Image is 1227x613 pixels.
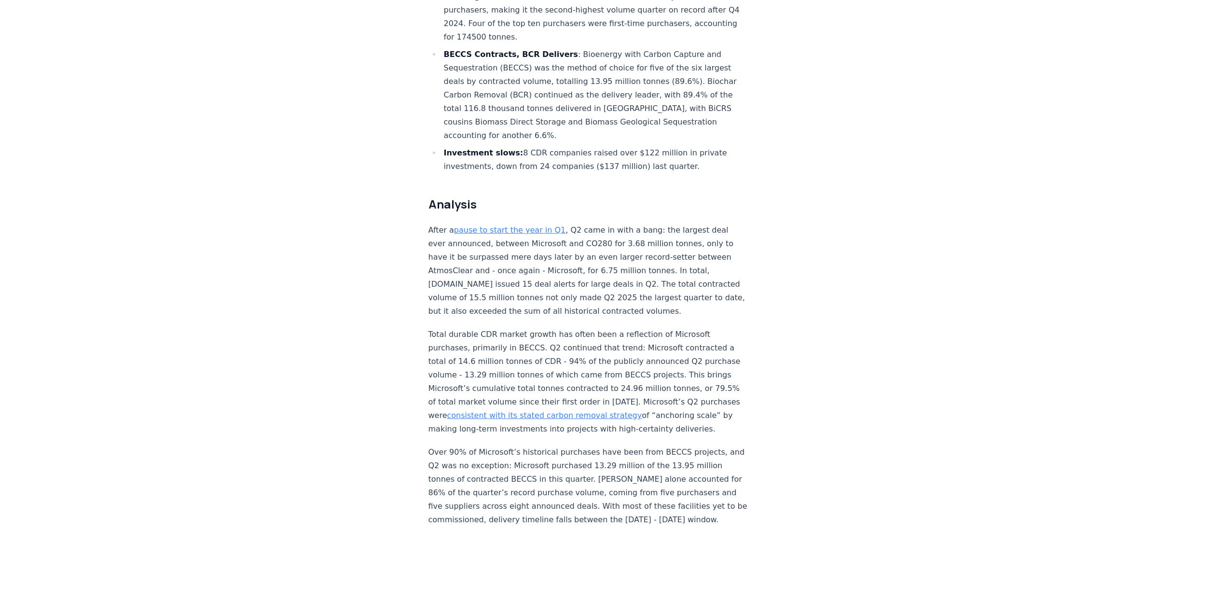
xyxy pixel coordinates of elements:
[444,50,578,59] strong: BECCS Contracts, BCR Delivers
[444,148,524,157] strong: Investment slows:
[428,223,748,318] p: After a , Q2 came in with a bang: the largest deal ever announced, between Microsoft and CO280 fo...
[441,48,748,142] li: : Bioenergy with Carbon Capture and Sequestration (BECCS) was the method of choice for five of th...
[428,446,748,527] p: Over 90% of Microsoft’s historical purchases have been from BECCS projects, and Q2 was no excepti...
[441,146,748,173] li: 8 CDR companies raised over $122 million in private investments, down from 24 companies ($137 mil...
[428,196,748,212] h2: Analysis
[428,328,748,436] p: Total durable CDR market growth has often been a reflection of Microsoft purchases, primarily in ...
[454,225,565,235] a: pause to start the year in Q1
[447,411,642,420] a: consistent with its stated carbon removal strategy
